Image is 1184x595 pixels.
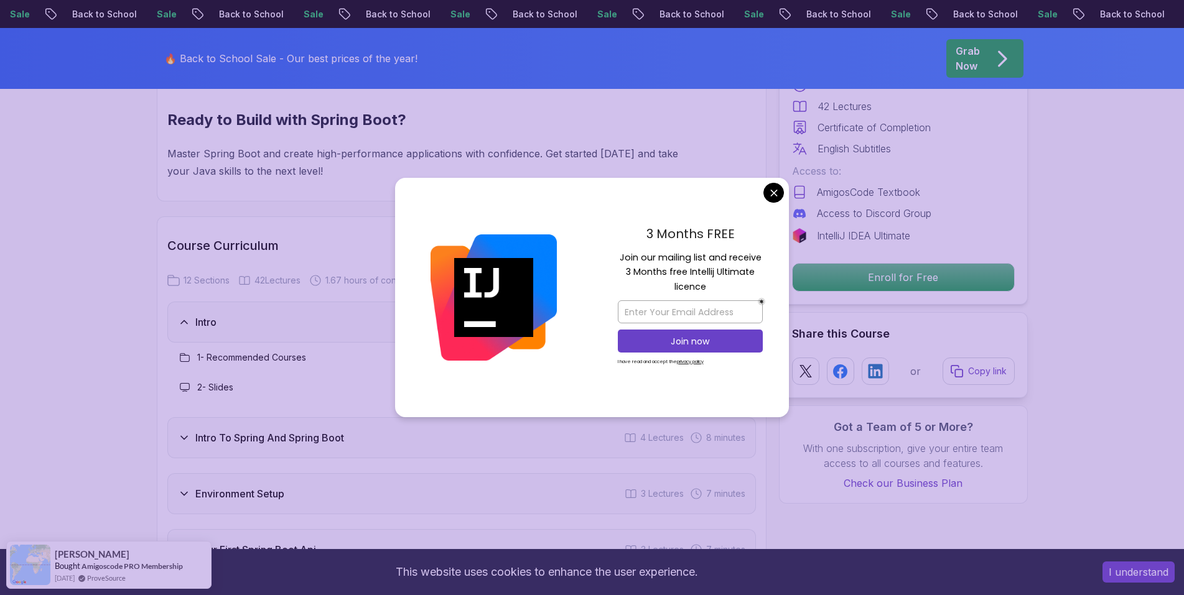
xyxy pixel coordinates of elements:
[817,206,931,221] p: Access to Discord Group
[195,315,217,330] h3: Intro
[956,44,980,73] p: Grab Now
[195,486,284,501] h3: Environment Setup
[792,418,1015,436] h3: Got a Team of 5 or More?
[147,8,187,21] p: Sale
[184,274,230,287] span: 12 Sections
[87,573,126,583] a: ProveSource
[195,542,316,557] h3: Your First Spring Boot Api
[640,431,684,444] span: 4 Lectures
[650,8,734,21] p: Back to School
[197,381,233,394] h3: 2 - Slides
[209,8,294,21] p: Back to School
[792,441,1015,471] p: With one subscription, give your entire team access to all courses and features.
[325,274,412,287] span: 1.67 hours of content
[796,8,881,21] p: Back to School
[10,545,50,585] img: provesource social proof notification image
[167,529,756,570] button: Your First Spring Boot Api3 Lectures 7 minutes
[167,417,756,458] button: Intro To Spring And Spring Boot4 Lectures 8 minutes
[793,264,1014,291] p: Enroll for Free
[82,561,183,571] a: Amigoscode PRO Membership
[9,558,1084,586] div: This website uses cookies to enhance the user experience.
[55,549,129,560] span: [PERSON_NAME]
[1090,8,1175,21] p: Back to School
[706,543,745,556] span: 7 minutes
[167,473,756,514] button: Environment Setup3 Lectures 7 minutes
[968,365,1007,377] p: Copy link
[503,8,587,21] p: Back to School
[817,228,910,243] p: IntelliJ IDEA Ultimate
[818,141,891,156] p: English Subtitles
[817,185,920,200] p: AmigosCode Textbook
[818,99,872,114] p: 42 Lectures
[62,8,147,21] p: Back to School
[792,476,1015,491] a: Check our Business Plan
[356,8,441,21] p: Back to School
[818,120,931,135] p: Certificate of Completion
[197,351,306,364] h3: 1 - Recommended Courses
[441,8,480,21] p: Sale
[943,357,1015,385] button: Copy link
[1102,561,1175,583] button: Accept cookies
[254,274,301,287] span: 42 Lectures
[943,8,1028,21] p: Back to School
[641,487,684,500] span: 3 Lectures
[910,364,921,379] p: or
[587,8,627,21] p: Sale
[167,237,756,254] h2: Course Curriculum
[706,487,745,500] span: 7 minutes
[55,561,80,571] span: Bought
[167,145,697,180] p: Master Spring Boot and create high-performance applications with confidence. Get started [DATE] a...
[792,263,1015,292] button: Enroll for Free
[167,302,756,343] button: Intro2 Lectures
[55,573,75,583] span: [DATE]
[792,228,807,243] img: jetbrains logo
[294,8,333,21] p: Sale
[734,8,774,21] p: Sale
[1028,8,1068,21] p: Sale
[167,110,697,130] h2: Ready to Build with Spring Boot?
[706,431,745,444] span: 8 minutes
[792,164,1015,178] p: Access to:
[641,543,684,556] span: 3 Lectures
[164,51,417,66] p: 🔥 Back to School Sale - Our best prices of the year!
[195,430,344,445] h3: Intro To Spring And Spring Boot
[792,325,1015,343] h2: Share this Course
[881,8,921,21] p: Sale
